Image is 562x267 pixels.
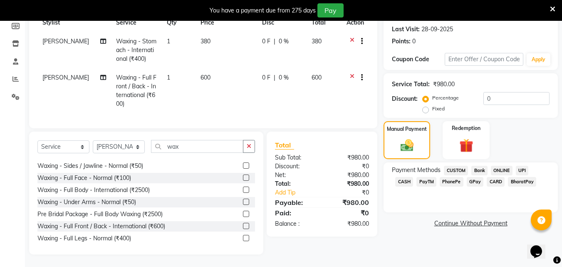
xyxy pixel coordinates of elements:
[392,37,411,46] div: Points:
[275,141,294,150] span: Total
[445,53,523,66] input: Enter Offer / Coupon Code
[274,73,275,82] span: |
[201,74,210,81] span: 600
[322,197,375,207] div: ₹980.00
[322,162,375,171] div: ₹0
[42,37,89,45] span: [PERSON_NAME]
[257,13,307,32] th: Disc
[392,25,420,34] div: Last Visit:
[279,73,289,82] span: 0 %
[508,177,536,187] span: BharatPay
[387,125,427,133] label: Manual Payment
[269,220,322,228] div: Balance :
[262,37,270,46] span: 0 F
[455,137,478,154] img: _gift.svg
[432,105,445,112] label: Fixed
[167,74,170,81] span: 1
[262,73,270,82] span: 0 F
[312,37,322,45] span: 380
[396,138,418,153] img: _cash.svg
[416,177,436,187] span: PayTM
[392,55,444,64] div: Coupon Code
[440,177,463,187] span: PhonePe
[111,13,162,32] th: Service
[196,13,257,32] th: Price
[37,222,165,231] div: Waxing - Full Front / Back - International (₹600)
[116,37,156,62] span: Waxing - Stomach - International (₹400)
[392,95,418,103] div: Discount:
[527,234,554,259] iframe: chat widget
[37,186,150,195] div: Waxing - Full Body - International (₹2500)
[491,166,512,175] span: ONLINE
[37,234,131,243] div: Waxing - Full Legs - Normal (₹400)
[432,94,459,102] label: Percentage
[317,3,344,17] button: Pay
[116,74,156,107] span: Waxing - Full Front / Back - International (₹600)
[42,74,89,81] span: [PERSON_NAME]
[322,208,375,218] div: ₹0
[269,197,322,207] div: Payable:
[392,80,430,89] div: Service Total:
[312,74,322,81] span: 600
[201,37,210,45] span: 380
[274,37,275,46] span: |
[342,13,369,32] th: Action
[385,219,556,228] a: Continue Without Payment
[269,180,322,188] div: Total:
[269,171,322,180] div: Net:
[167,37,170,45] span: 1
[210,6,316,15] div: You have a payment due from 275 days
[322,180,375,188] div: ₹980.00
[37,162,143,170] div: Waxing - Sides / Jawline - Normal (₹50)
[331,188,376,197] div: ₹0
[471,166,488,175] span: Bank
[269,162,322,171] div: Discount:
[151,140,243,153] input: Search or Scan
[433,80,455,89] div: ₹980.00
[37,210,163,219] div: Pre Bridal Package - Full Body Waxing (₹2500)
[487,177,505,187] span: CARD
[37,13,111,32] th: Stylist
[269,208,322,218] div: Paid:
[162,13,196,32] th: Qty
[421,25,453,34] div: 28-09-2025
[322,171,375,180] div: ₹980.00
[516,166,529,175] span: UPI
[37,198,136,207] div: Waxing - Under Arms - Normal (₹50)
[307,13,342,32] th: Total
[392,166,441,175] span: Payment Methods
[467,177,484,187] span: GPay
[527,53,550,66] button: Apply
[37,174,131,182] div: Waxing - Full Face - Normal (₹100)
[279,37,289,46] span: 0 %
[412,37,416,46] div: 0
[444,166,468,175] span: CUSTOM
[322,220,375,228] div: ₹980.00
[395,177,413,187] span: CASH
[269,153,322,162] div: Sub Total:
[322,153,375,162] div: ₹980.00
[269,188,331,197] a: Add Tip
[452,125,480,132] label: Redemption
